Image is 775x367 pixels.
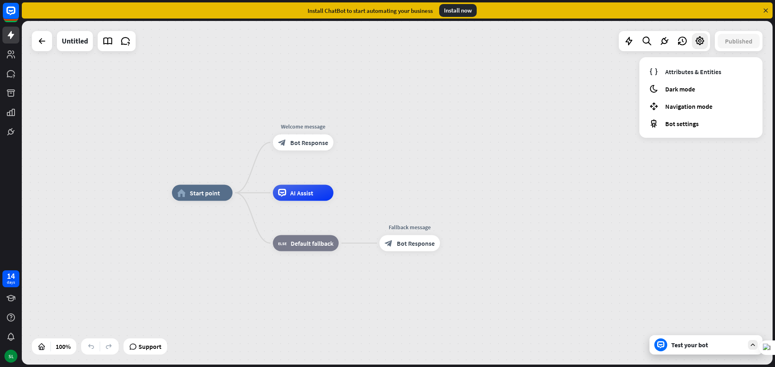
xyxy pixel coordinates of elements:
span: Attributes & Entities [665,68,721,76]
span: Default fallback [291,239,333,247]
i: block_bot_response [385,239,393,247]
div: Fallback message [373,223,446,231]
span: Support [138,340,161,353]
button: Published [718,34,760,48]
div: 100% [53,340,73,353]
div: Install now [439,4,477,17]
i: block_fallback [278,239,287,247]
a: 14 days [2,270,19,287]
span: Navigation mode [665,102,712,110]
div: Untitled [62,31,88,51]
div: Test your bot [671,341,744,349]
span: Start point [190,189,220,197]
i: block_bot_response [278,139,286,147]
i: moon [649,84,658,93]
span: Bot Response [290,139,328,147]
div: 14 [7,272,15,280]
button: Open LiveChat chat widget [6,3,31,27]
div: SL [4,350,17,363]
span: AI Assist [290,189,313,197]
span: Bot Response [397,239,435,247]
span: Dark mode [665,85,695,93]
span: Bot settings [665,120,699,128]
i: home_2 [177,189,186,197]
div: Install ChatBot to start automating your business [308,7,433,15]
a: Attributes & Entities [646,64,756,79]
div: Welcome message [267,122,339,131]
div: days [7,280,15,285]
